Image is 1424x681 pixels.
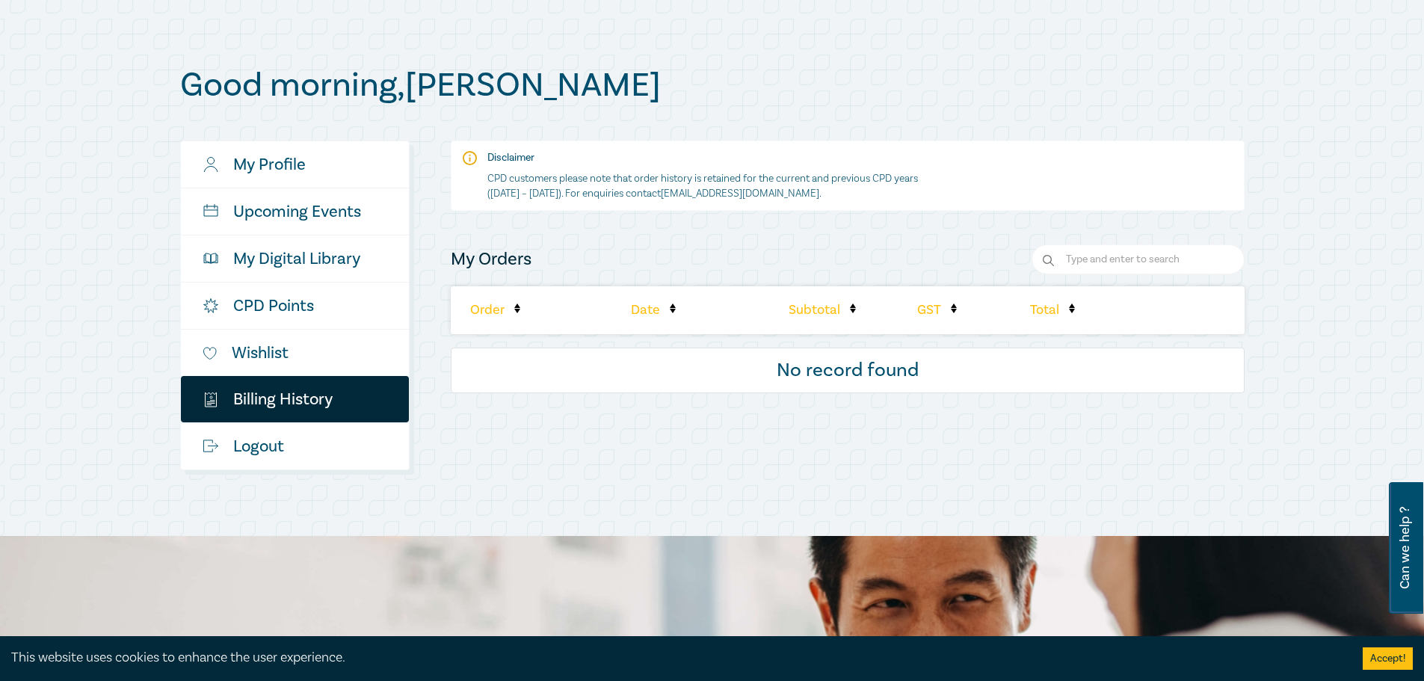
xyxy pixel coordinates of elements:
li: Date [623,286,747,334]
li: Order [451,286,589,334]
li: GST [910,286,988,334]
input: Search [1032,244,1245,274]
a: Logout [181,423,409,469]
a: My Digital Library [181,235,409,282]
h4: My Orders [451,247,531,271]
h1: Good morning , [PERSON_NAME] [180,66,1245,105]
button: Accept cookies [1363,647,1413,670]
div: This website uses cookies to enhance the user experience. [11,648,1340,668]
a: CPD Points [181,283,409,329]
span: Can we help ? [1398,491,1412,605]
a: Wishlist [181,330,409,376]
a: $Billing History [181,376,409,422]
li: Total [1023,286,1101,334]
strong: Disclaimer [487,151,534,164]
a: Upcoming Events [181,188,409,235]
a: [EMAIL_ADDRESS][DOMAIN_NAME] [661,187,819,200]
li: Subtotal [781,286,875,334]
tspan: $ [206,395,209,401]
h6: No record found [463,360,1232,380]
a: My Profile [181,141,409,188]
p: CPD customers please note that order history is retained for the current and previous CPD years (... [487,171,947,201]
